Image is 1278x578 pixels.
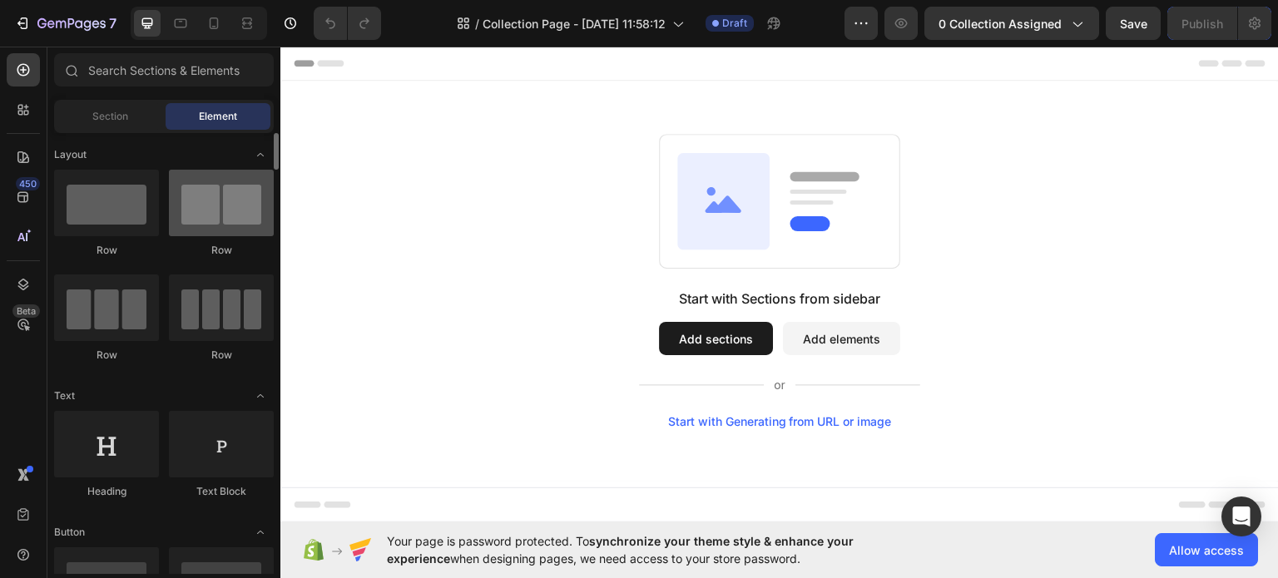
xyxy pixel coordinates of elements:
div: Beta [12,304,40,318]
div: Text Block [169,484,274,499]
span: Layout [54,147,87,162]
span: Toggle open [247,383,274,409]
div: Publish [1181,15,1223,32]
span: Section [92,109,128,124]
p: 7 [109,13,116,33]
span: Save [1120,17,1147,31]
button: Add sections [379,275,493,309]
button: 7 [7,7,124,40]
button: Add elements [503,275,620,309]
span: Text [54,388,75,403]
button: Save [1106,7,1161,40]
div: 450 [16,177,40,190]
div: Start with Sections from sidebar [399,242,600,262]
button: 0 collection assigned [924,7,1099,40]
div: Heading [54,484,159,499]
span: 0 collection assigned [939,15,1062,32]
button: Allow access [1155,533,1258,566]
div: Open Intercom Messenger [1221,496,1261,536]
span: Your page is password protected. To when designing pages, we need access to your store password. [387,532,919,567]
div: Start with Generating from URL or image [388,368,612,382]
span: Collection Page - [DATE] 11:58:12 [483,15,666,32]
div: Row [54,348,159,363]
div: Row [54,243,159,258]
iframe: Design area [280,47,1278,521]
span: Element [199,109,237,124]
span: Draft [722,16,747,31]
div: Row [169,243,274,258]
input: Search Sections & Elements [54,53,274,86]
button: Publish [1167,7,1237,40]
span: Button [54,525,85,540]
div: Row [169,348,274,363]
span: Toggle open [247,519,274,546]
span: synchronize your theme style & enhance your experience [387,534,854,566]
span: / [475,15,479,32]
span: Toggle open [247,141,274,168]
span: Allow access [1169,541,1244,559]
div: Undo/Redo [314,7,381,40]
